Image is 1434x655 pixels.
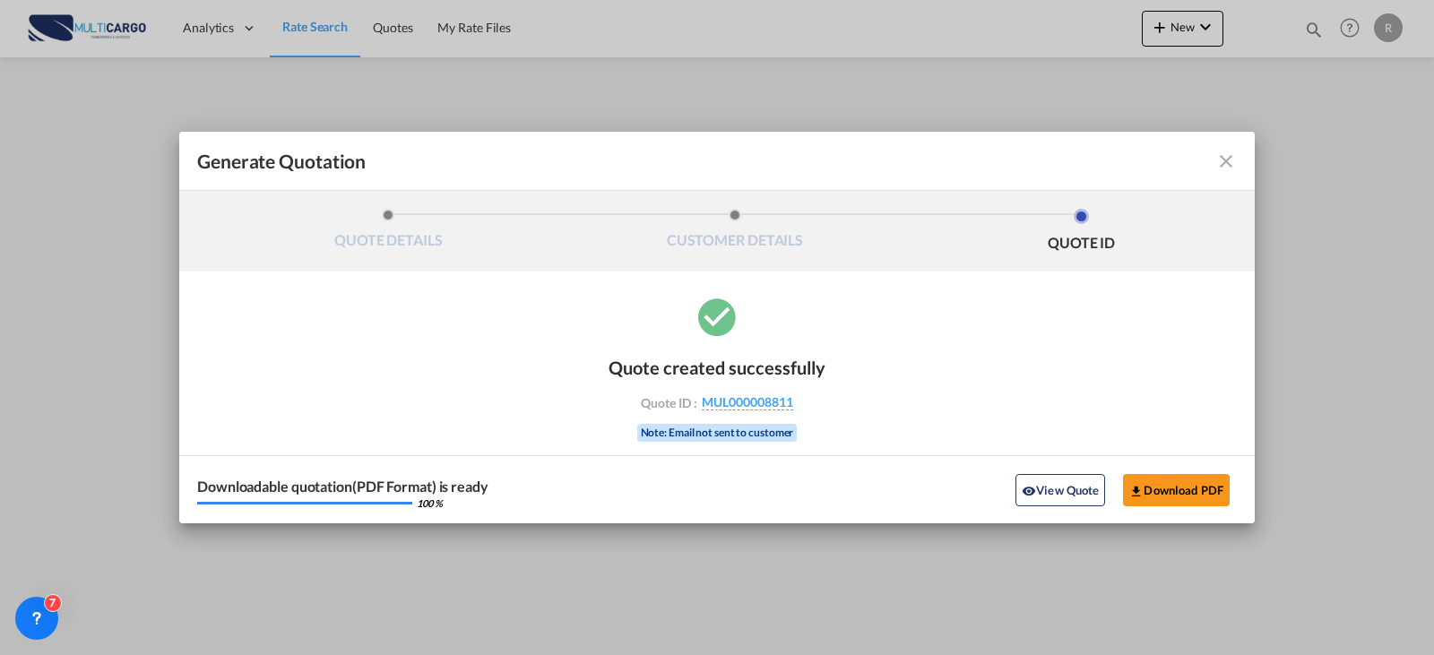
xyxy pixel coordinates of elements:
[1022,484,1036,498] md-icon: icon-eye
[215,209,562,257] li: QUOTE DETAILS
[613,394,821,410] div: Quote ID :
[562,209,909,257] li: CUSTOMER DETAILS
[197,150,366,173] span: Generate Quotation
[1123,474,1230,506] button: Download PDF
[1129,484,1144,498] md-icon: icon-download
[197,479,488,494] div: Downloadable quotation(PDF Format) is ready
[179,132,1255,523] md-dialog: Generate QuotationQUOTE ...
[637,424,798,442] div: Note: Email not sent to customer
[609,357,825,378] div: Quote created successfully
[1015,474,1105,506] button: icon-eyeView Quote
[417,498,443,508] div: 100 %
[908,209,1255,257] li: QUOTE ID
[695,294,739,339] md-icon: icon-checkbox-marked-circle
[702,394,793,410] span: MUL000008811
[1215,151,1237,172] md-icon: icon-close fg-AAA8AD cursor m-0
